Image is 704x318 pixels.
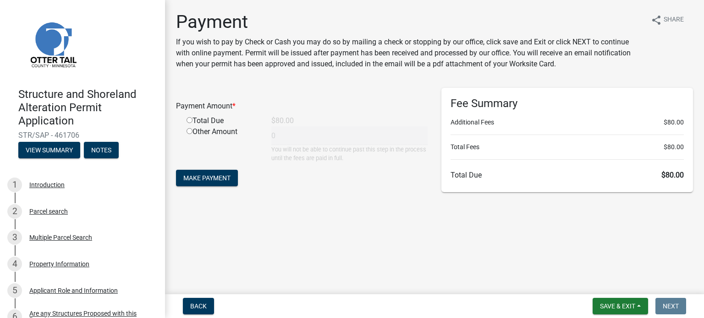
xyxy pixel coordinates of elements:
wm-modal-confirm: Notes [84,147,119,155]
wm-modal-confirm: Summary [18,147,80,155]
button: Back [183,298,214,314]
div: Payment Amount [169,101,434,112]
div: 2 [7,204,22,219]
i: share [651,15,662,26]
div: Total Due [180,115,264,126]
div: Property Information [29,261,89,267]
li: Additional Fees [451,118,684,127]
h6: Fee Summary [451,97,684,110]
span: Next [663,302,679,310]
button: View Summary [18,142,80,158]
button: Next [655,298,686,314]
li: Total Fees [451,142,684,152]
span: $80.00 [664,118,684,127]
div: 3 [7,230,22,245]
img: Otter Tail County, Minnesota [18,10,87,78]
div: Applicant Role and Information [29,287,118,294]
span: Save & Exit [600,302,635,310]
div: 5 [7,283,22,298]
button: shareShare [643,11,691,29]
div: Introduction [29,182,65,188]
h4: Structure and Shoreland Alteration Permit Application [18,88,158,127]
span: $80.00 [661,171,684,179]
div: Other Amount [180,126,264,162]
div: 1 [7,178,22,192]
div: Parcel search [29,208,68,215]
span: Make Payment [183,174,231,182]
h1: Payment [176,11,643,33]
span: STR/SAP - 461706 [18,131,147,140]
button: Make Payment [176,170,238,186]
h6: Total Due [451,171,684,179]
button: Notes [84,142,119,158]
div: Multiple Parcel Search [29,234,92,241]
span: $80.00 [664,142,684,152]
span: Share [664,15,684,26]
div: 4 [7,257,22,271]
span: Back [190,302,207,310]
p: If you wish to pay by Check or Cash you may do so by mailing a check or stopping by our office, c... [176,37,643,70]
button: Save & Exit [593,298,648,314]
